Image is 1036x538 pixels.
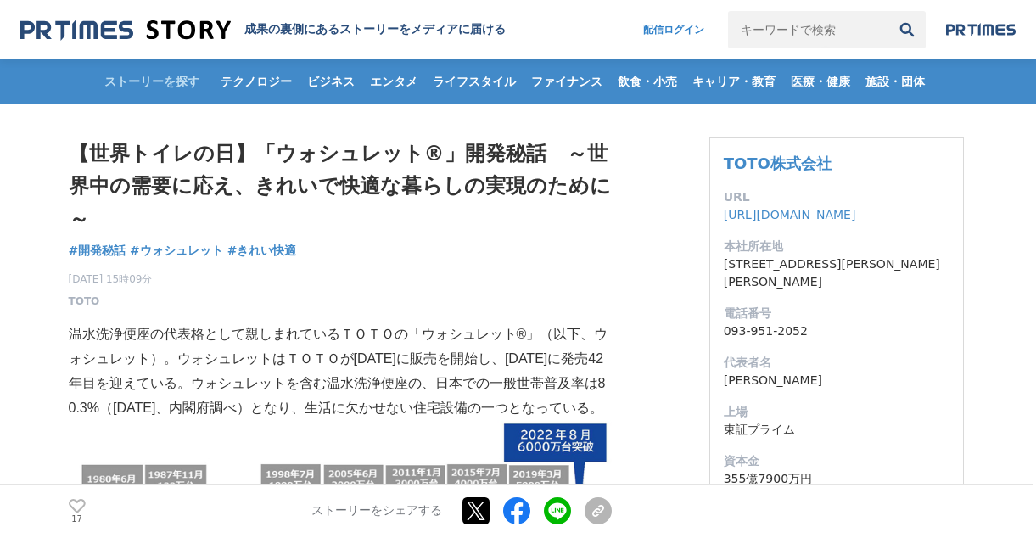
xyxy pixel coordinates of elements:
dt: 電話番号 [724,305,949,322]
span: 医療・健康 [784,74,857,89]
dt: 本社所在地 [724,238,949,255]
span: ビジネス [300,74,361,89]
span: #開発秘話 [69,243,126,258]
span: #ウォシュレット [130,243,223,258]
dd: [PERSON_NAME] [724,372,949,389]
span: ファイナンス [524,74,609,89]
span: 施設・団体 [859,74,932,89]
a: ビジネス [300,59,361,104]
a: ファイナンス [524,59,609,104]
a: [URL][DOMAIN_NAME] [724,208,856,221]
a: ライフスタイル [426,59,523,104]
a: #ウォシュレット [130,242,223,260]
a: 医療・健康 [784,59,857,104]
dt: URL [724,188,949,206]
dt: 資本金 [724,452,949,470]
a: 配信ログイン [626,11,721,48]
dt: 代表者名 [724,354,949,372]
span: [DATE] 15時09分 [69,272,153,287]
p: ストーリーをシェアする [311,504,442,519]
span: ライフスタイル [426,74,523,89]
span: エンタメ [363,74,424,89]
img: 成果の裏側にあるストーリーをメディアに届ける [20,19,231,42]
span: キャリア・教育 [686,74,782,89]
p: 17 [69,515,86,524]
p: 温水洗浄便座の代表格として親しまれているＴＯＴＯの「ウォシュレット®」（以下、ウォシュレット）。ウォシュレットはＴＯＴＯが[DATE]に販売を開始し、[DATE]に発売42年目を迎えている。ウォ... [69,322,612,420]
a: テクノロジー [214,59,299,104]
a: エンタメ [363,59,424,104]
a: TOTO株式会社 [724,154,832,172]
dd: 093-951-2052 [724,322,949,340]
dt: 上場 [724,403,949,421]
img: prtimes [946,23,1016,36]
button: 検索 [888,11,926,48]
a: TOTO [69,294,100,309]
span: #きれい快適 [227,243,297,258]
h1: 【世界トイレの日】「ウォシュレット®︎」開発秘話 ～世界中の需要に応え、きれいで快適な暮らしの実現のために～ [69,137,612,235]
a: #開発秘話 [69,242,126,260]
h2: 成果の裏側にあるストーリーをメディアに届ける [244,22,506,37]
span: 飲食・小売 [611,74,684,89]
a: 施設・団体 [859,59,932,104]
span: テクノロジー [214,74,299,89]
input: キーワードで検索 [728,11,888,48]
a: #きれい快適 [227,242,297,260]
dd: 355億7900万円 [724,470,949,488]
a: キャリア・教育 [686,59,782,104]
a: 成果の裏側にあるストーリーをメディアに届ける 成果の裏側にあるストーリーをメディアに届ける [20,19,506,42]
dd: 東証プライム [724,421,949,439]
dd: [STREET_ADDRESS][PERSON_NAME][PERSON_NAME] [724,255,949,291]
a: 飲食・小売 [611,59,684,104]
